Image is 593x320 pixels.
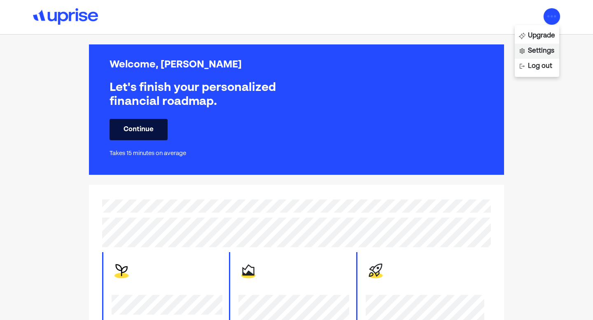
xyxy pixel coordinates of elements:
[528,61,552,71] div: Log out
[528,46,554,56] div: Settings
[110,150,302,157] div: Takes 15 minutes on average
[110,119,168,140] button: Continue
[528,31,555,41] div: Upgrade
[110,59,302,71] div: Welcome, [PERSON_NAME]
[110,81,302,109] div: Let's finish your personalized financial roadmap.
